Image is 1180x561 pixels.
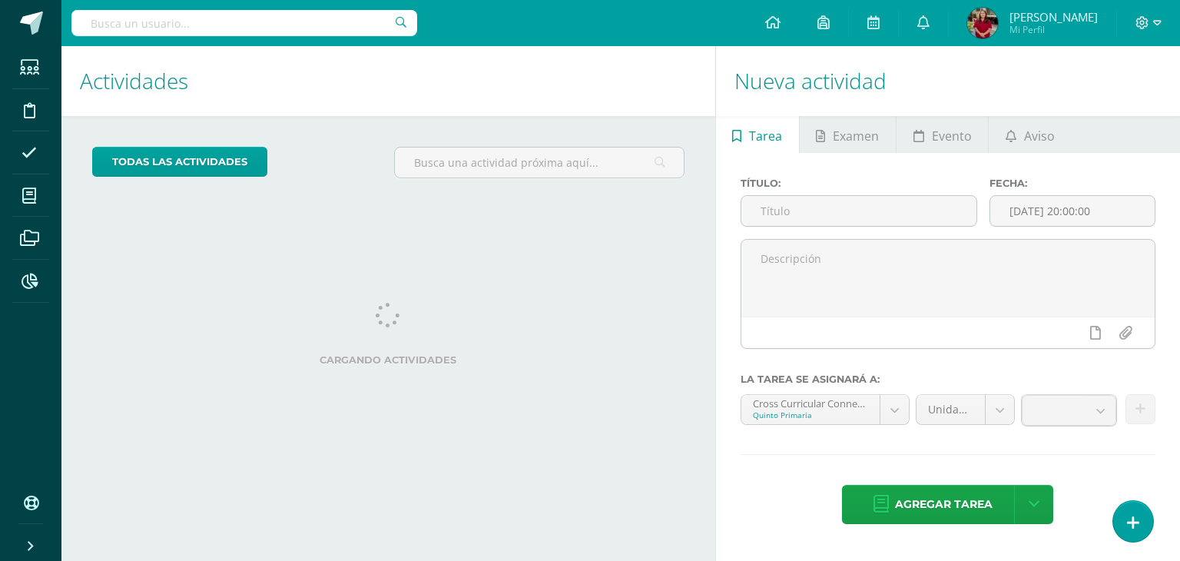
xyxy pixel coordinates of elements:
[741,196,977,226] input: Título
[92,354,684,366] label: Cargando actividades
[1009,23,1098,36] span: Mi Perfil
[916,395,1014,424] a: Unidad 4
[80,46,697,116] h1: Actividades
[967,8,998,38] img: db05960aaf6b1e545792e2ab8cc01445.png
[990,196,1155,226] input: Fecha de entrega
[741,373,1155,385] label: La tarea se asignará a:
[932,118,972,154] span: Evento
[989,178,1155,189] label: Fecha:
[1024,118,1055,154] span: Aviso
[716,116,799,153] a: Tarea
[753,410,868,420] div: Quinto Primaria
[753,395,868,410] div: Cross Curricular Connections 'U'
[741,178,978,189] label: Título:
[1009,9,1098,25] span: [PERSON_NAME]
[897,116,988,153] a: Evento
[989,116,1071,153] a: Aviso
[928,395,973,424] span: Unidad 4
[895,486,993,523] span: Agregar tarea
[734,46,1162,116] h1: Nueva actividad
[71,10,417,36] input: Busca un usuario...
[749,118,782,154] span: Tarea
[741,395,909,424] a: Cross Curricular Connections 'U'Quinto Primaria
[800,116,896,153] a: Examen
[395,148,683,178] input: Busca una actividad próxima aquí...
[833,118,879,154] span: Examen
[92,147,267,177] a: todas las Actividades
